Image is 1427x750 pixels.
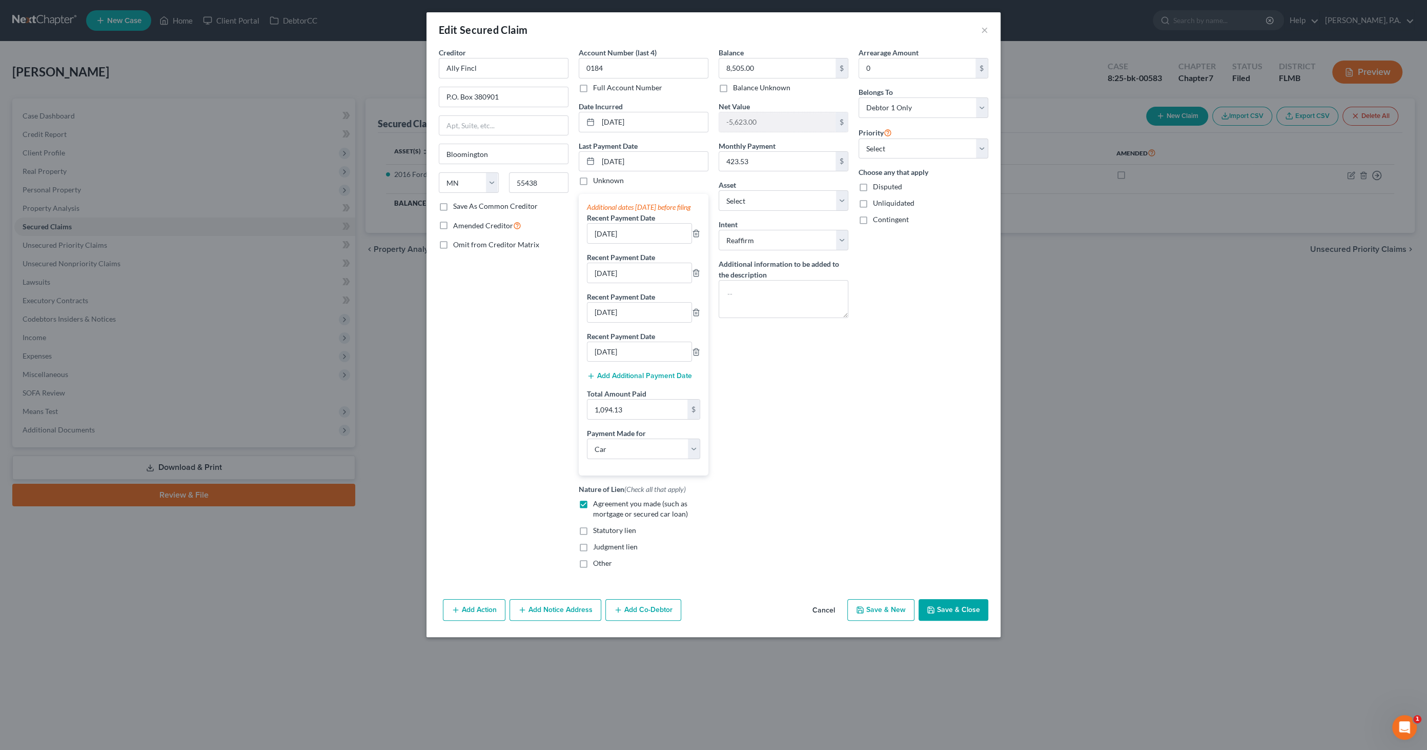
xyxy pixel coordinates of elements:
[587,224,691,243] input: --
[733,83,790,93] label: Balance Unknown
[859,58,975,78] input: 0.00
[835,152,848,171] div: $
[835,112,848,132] div: $
[593,83,662,93] label: Full Account Number
[587,291,655,302] label: Recent Payment Date
[439,116,568,135] input: Apt, Suite, etc...
[719,141,776,151] label: Monthly Payment
[587,212,655,223] label: Recent Payment Date
[593,499,688,518] span: Agreement you made (such as mortgage or secured car loan)
[873,215,909,224] span: Contingent
[719,181,736,189] span: Asset
[439,48,466,57] span: Creditor
[439,87,568,107] input: Enter address...
[719,58,835,78] input: 0.00
[859,47,919,58] label: Arrearage Amount
[593,559,612,567] span: Other
[587,342,691,362] input: --
[579,58,708,78] input: XXXX
[835,58,848,78] div: $
[605,599,681,621] button: Add Co-Debtor
[804,600,843,621] button: Cancel
[579,484,686,495] label: Nature of Lien
[509,599,601,621] button: Add Notice Address
[873,199,914,207] span: Unliquidated
[919,599,988,621] button: Save & Close
[453,221,513,230] span: Amended Creditor
[593,542,638,551] span: Judgment lien
[624,485,686,494] span: (Check all that apply)
[719,259,848,280] label: Additional information to be added to the description
[587,202,700,212] div: Additional dates [DATE] before filing
[859,167,988,177] label: Choose any that apply
[587,388,646,399] label: Total Amount Paid
[847,599,914,621] button: Save & New
[453,201,538,211] label: Save As Common Creditor
[859,126,892,139] label: Priority
[859,88,893,96] span: Belongs To
[579,47,657,58] label: Account Number (last 4)
[439,58,568,78] input: Search creditor by name...
[598,152,708,171] input: MM/DD/YYYY
[587,372,692,380] button: Add Additional Payment Date
[687,400,700,419] div: $
[579,141,638,151] label: Last Payment Date
[719,112,835,132] input: 0.00
[593,175,624,186] label: Unknown
[439,144,568,164] input: Enter city...
[719,152,835,171] input: 0.00
[587,428,646,439] label: Payment Made for
[719,47,744,58] label: Balance
[587,331,655,342] label: Recent Payment Date
[587,303,691,322] input: --
[719,219,738,230] label: Intent
[1392,715,1417,740] iframe: Intercom live chat
[1413,715,1421,723] span: 1
[598,112,708,132] input: MM/DD/YYYY
[587,263,691,283] input: --
[981,24,988,36] button: ×
[439,23,527,37] div: Edit Secured Claim
[587,252,655,263] label: Recent Payment Date
[453,240,539,249] span: Omit from Creditor Matrix
[579,101,623,112] label: Date Incurred
[873,182,902,191] span: Disputed
[443,599,505,621] button: Add Action
[587,400,687,419] input: 0.00
[719,101,750,112] label: Net Value
[975,58,988,78] div: $
[509,172,569,193] input: Enter zip...
[593,526,636,535] span: Statutory lien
